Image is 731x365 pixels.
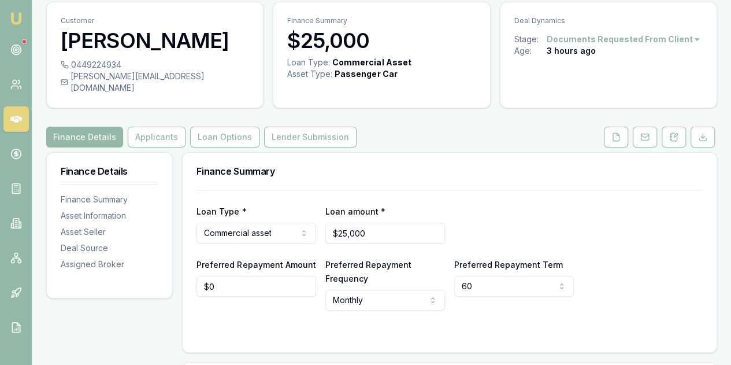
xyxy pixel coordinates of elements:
img: emu-icon-u.png [9,12,23,25]
h3: Finance Details [61,167,158,176]
h3: $25,000 [287,29,476,52]
div: Age: [514,45,547,57]
label: Loan amount * [325,207,385,216]
div: Commercial Asset [332,57,411,68]
div: Assigned Broker [61,259,158,270]
div: Asset Type : [287,68,332,80]
button: Lender Submission [264,127,357,148]
label: Loan Type * [196,207,246,216]
p: Finance Summary [287,16,476,25]
button: Applicants [128,127,185,148]
div: Deal Source [61,242,158,254]
button: Loan Options [190,127,259,148]
button: Documents Requested From Client [547,34,701,45]
div: [PERSON_NAME][EMAIL_ADDRESS][DOMAIN_NAME] [61,71,249,94]
div: Passenger Car [335,68,397,80]
a: Applicants [125,127,188,148]
a: Lender Submission [262,127,359,148]
div: 3 hours ago [547,45,596,57]
div: Loan Type: [287,57,330,68]
h3: Finance Summary [196,167,703,176]
p: Customer [61,16,249,25]
p: Deal Dynamics [514,16,703,25]
h3: [PERSON_NAME] [61,29,249,52]
div: Stage: [514,34,547,45]
button: Finance Details [46,127,123,148]
label: Preferred Repayment Frequency [325,260,411,283]
input: $ [196,276,316,297]
div: Finance Summary [61,194,158,205]
div: 0449224934 [61,59,249,71]
div: Asset Information [61,210,158,222]
a: Finance Details [46,127,125,148]
a: Loan Options [188,127,262,148]
label: Preferred Repayment Term [454,260,563,270]
div: Asset Seller [61,226,158,238]
input: $ [325,223,445,244]
label: Preferred Repayment Amount [196,260,316,270]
